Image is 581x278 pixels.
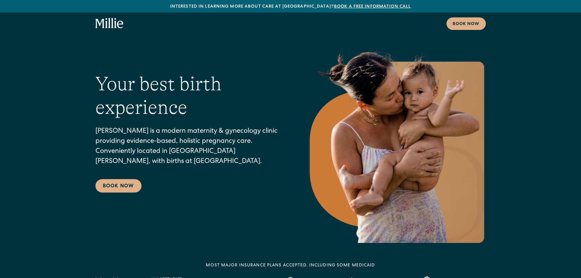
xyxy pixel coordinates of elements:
img: Mother holding and kissing her baby on the cheek. [308,42,486,243]
div: Book now [453,21,480,27]
a: Book Now [95,179,142,193]
div: MOST MAJOR INSURANCE PLANS ACCEPTED, INCLUDING some MEDICAID [206,262,375,269]
h1: Your best birth experience [95,72,283,119]
a: home [95,18,124,29]
p: [PERSON_NAME] is a modern maternity & gynecology clinic providing evidence-based, holistic pregna... [95,127,283,167]
a: Book now [447,17,486,30]
a: Book a free information call [334,5,411,9]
